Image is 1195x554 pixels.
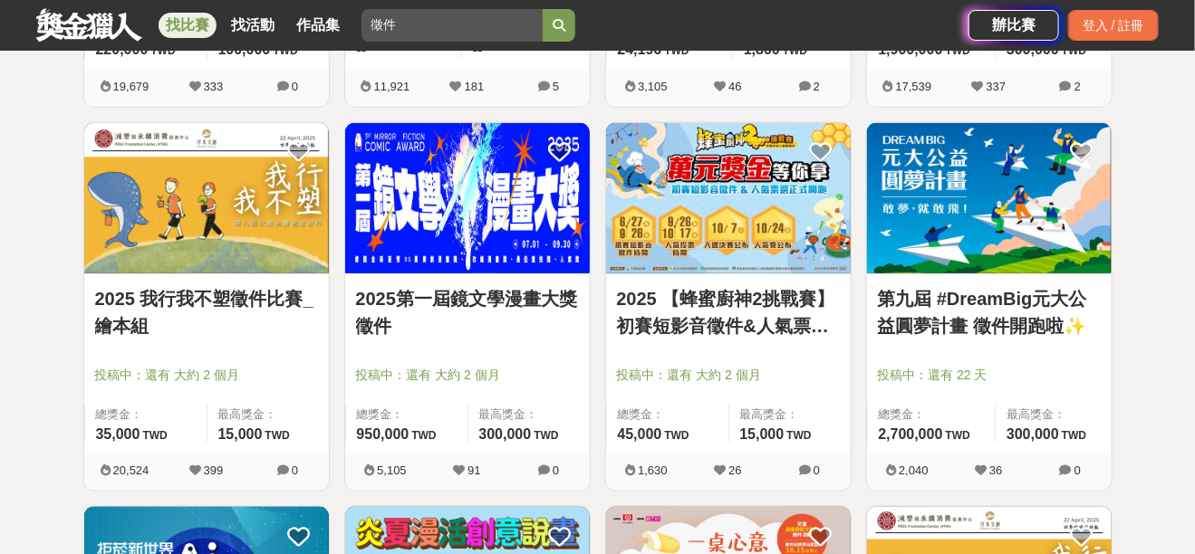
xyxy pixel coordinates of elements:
span: 總獎金： [96,406,196,424]
span: 0 [814,463,820,477]
span: 最高獎金： [1007,406,1100,424]
span: 300,000 [479,426,532,442]
a: 找活動 [224,13,282,38]
span: 5 [553,80,559,93]
a: 第九屆 #DreamBig元大公益圓夢計畫 徵件開跑啦✨ [878,285,1101,339]
a: 辦比賽 [969,10,1059,41]
a: Cover Image [606,123,851,275]
span: 最高獎金： [479,406,579,424]
div: 登入 / 註冊 [1068,10,1159,41]
img: Cover Image [345,123,590,274]
span: 300,000 [1007,426,1059,442]
span: 投稿中：還有 大約 2 個月 [95,366,318,385]
span: TWD [411,429,436,442]
a: Cover Image [84,123,329,275]
span: TWD [786,429,811,442]
span: TWD [664,44,689,57]
span: TWD [1062,44,1086,57]
span: TWD [534,429,558,442]
span: 2 [814,80,820,93]
span: 總獎金： [618,406,718,424]
span: 1,630 [638,463,668,477]
span: 5,105 [377,463,407,477]
span: 3,105 [638,80,668,93]
span: TWD [664,429,689,442]
span: 26 [728,463,741,477]
a: Cover Image [345,123,590,275]
span: 46 [728,80,741,93]
span: 投稿中：還有 22 天 [878,366,1101,385]
span: 17,539 [896,80,932,93]
span: TWD [265,429,289,442]
span: 最高獎金： [740,406,840,424]
span: 15,000 [740,426,785,442]
span: 總獎金： [879,406,985,424]
a: 2025 我行我不塑徵件比賽_繪本組 [95,285,318,339]
span: TWD [946,44,970,57]
span: 投稿中：還有 大約 2 個月 [617,366,840,385]
span: 0 [553,463,559,477]
span: TWD [946,429,970,442]
span: 337 [987,80,1007,93]
a: Cover Image [867,123,1112,275]
span: 0 [292,80,298,93]
span: 36 [989,463,1002,477]
span: TWD [1062,429,1086,442]
span: 19,679 [113,80,149,93]
span: TWD [142,429,167,442]
span: 950,000 [357,426,410,442]
span: 399 [204,463,224,477]
a: 2025 【蜂蜜廚神2挑戰賽】初賽短影音徵件&人氣票選正式開跑！ [617,285,840,339]
img: Cover Image [867,123,1112,274]
img: Cover Image [84,123,329,274]
span: 20,524 [113,463,149,477]
span: 333 [204,80,224,93]
a: 2025第一屆鏡文學漫畫大獎徵件 [356,285,579,339]
span: 35,000 [96,426,140,442]
span: 總獎金： [357,406,457,424]
input: 這樣Sale也可以： 安聯人壽創意銷售法募集 [361,9,543,42]
span: 0 [292,463,298,477]
a: 作品集 [289,13,347,38]
span: 181 [465,80,485,93]
span: 11,921 [374,80,410,93]
span: 15,000 [218,426,263,442]
span: TWD [150,44,175,57]
span: 2,700,000 [879,426,943,442]
img: Cover Image [606,123,851,274]
span: 2,040 [899,463,929,477]
span: 2 [1075,80,1081,93]
span: 91 [467,463,480,477]
span: 45,000 [618,426,662,442]
span: 投稿中：還有 大約 2 個月 [356,366,579,385]
span: 最高獎金： [218,406,318,424]
span: 0 [1075,463,1081,477]
a: 找比賽 [159,13,217,38]
span: TWD [783,44,807,57]
span: TWD [273,44,297,57]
